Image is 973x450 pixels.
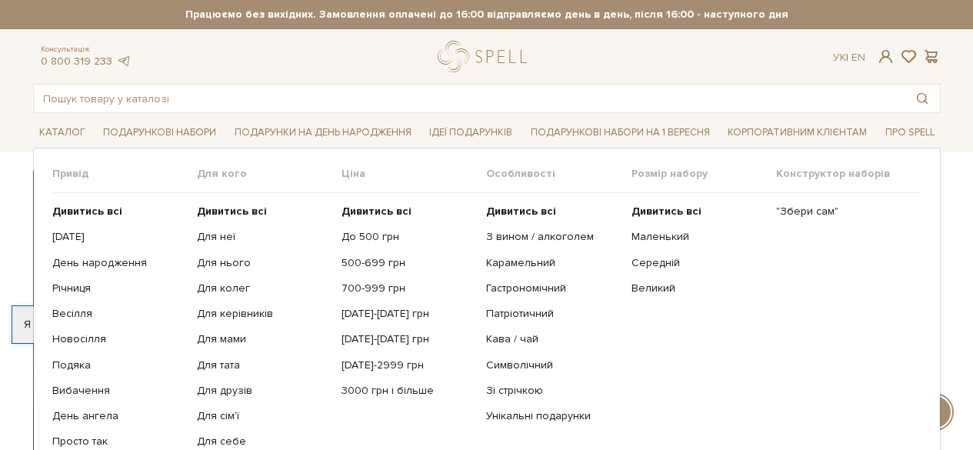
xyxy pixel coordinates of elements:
a: Для неї [197,230,330,244]
a: Великий [631,282,765,295]
a: Дивитись всі [197,205,330,218]
a: Гастрономічний [486,282,619,295]
a: Патріотичний [486,307,619,321]
div: Я дозволяю [DOMAIN_NAME] використовувати [12,318,429,332]
a: telegram [116,55,132,68]
a: Дивитись всі [631,205,765,218]
a: Карамельний [486,256,619,270]
a: [DATE]-[DATE] грн [342,332,475,346]
a: Для нього [197,256,330,270]
a: [DATE]-2999 грн [342,358,475,372]
span: Конструктор наборів [776,167,921,181]
a: Подарункові набори [97,121,222,145]
b: Дивитись всі [197,205,267,218]
a: [DATE]-[DATE] грн [342,307,475,321]
a: "Збери сам" [776,205,909,218]
span: Розмір набору [631,167,776,181]
a: 0 800 319 233 [41,55,112,68]
b: Дивитись всі [342,205,412,218]
a: Подарунки на День народження [228,121,418,145]
b: Дивитись всі [631,205,701,218]
span: | [846,51,848,64]
a: En [851,51,865,64]
a: З вином / алкоголем [486,230,619,244]
a: Дивитись всі [52,205,185,218]
span: Консультація: [41,45,132,55]
a: Для сім'ї [197,409,330,423]
span: Для кого [197,167,342,181]
a: Річниця [52,282,185,295]
a: До 500 грн [342,230,475,244]
span: Особливості [486,167,631,181]
a: 700-999 грн [342,282,475,295]
input: Пошук товару у каталозі [34,85,905,112]
a: Ідеї подарунків [423,121,518,145]
a: Дивитись всі [342,205,475,218]
a: Зі стрічкою [486,384,619,398]
a: 500-699 грн [342,256,475,270]
a: Вибачення [52,384,185,398]
a: Для себе [197,435,330,448]
a: Просто так [52,435,185,448]
span: Ціна [342,167,486,181]
div: Ук [833,51,865,65]
span: Привід [52,167,197,181]
b: Дивитись всі [52,205,122,218]
button: Пошук товару у каталозі [905,85,940,112]
a: Для тата [197,358,330,372]
a: 3000 грн і більше [342,384,475,398]
a: Кава / чай [486,332,619,346]
a: Символічний [486,358,619,372]
a: Середній [631,256,765,270]
a: Новосілля [52,332,185,346]
b: Дивитись всі [486,205,556,218]
a: Каталог [33,121,92,145]
a: Про Spell [879,121,941,145]
a: Подяка [52,358,185,372]
strong: Працюємо без вихідних. Замовлення оплачені до 16:00 відправляємо день в день, після 16:00 - насту... [33,8,941,22]
a: День народження [52,256,185,270]
a: Для друзів [197,384,330,398]
a: Для колег [197,282,330,295]
a: Для мами [197,332,330,346]
a: Для керівників [197,307,330,321]
a: Корпоративним клієнтам [721,119,873,145]
a: logo [438,41,534,72]
a: Унікальні подарунки [486,409,619,423]
a: Подарункові набори на 1 Вересня [525,119,716,145]
a: День ангела [52,409,185,423]
a: Маленький [631,230,765,244]
a: Весілля [52,307,185,321]
a: [DATE] [52,230,185,244]
a: Дивитись всі [486,205,619,218]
